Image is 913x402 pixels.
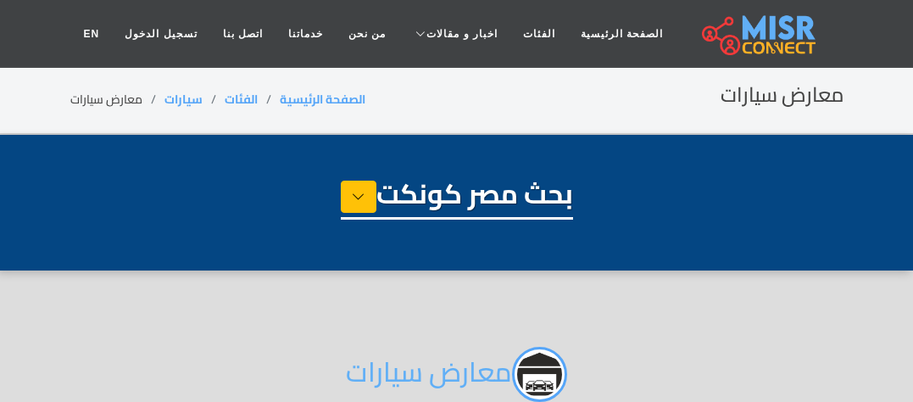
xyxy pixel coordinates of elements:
[70,91,164,109] li: معارض سيارات
[336,18,398,50] a: من نحن
[276,18,336,50] a: خدماتنا
[164,88,203,110] a: سيارات
[568,18,676,50] a: الصفحة الرئيسية
[280,88,365,110] a: الصفحة الرئيسية
[702,13,816,55] img: main.misr_connect
[210,18,276,50] a: اتصل بنا
[510,18,568,50] a: الفئات
[341,177,573,220] h1: بحث مصر كونكت
[721,83,843,108] h2: معارض سيارات
[398,18,510,50] a: اخبار و مقالات
[71,18,113,50] a: EN
[512,347,567,402] img: u42mabnuvY3ZvW1bm4ip.png
[426,26,498,42] span: اخبار و مقالات
[112,18,209,50] a: تسجيل الدخول
[225,88,258,110] a: الفئات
